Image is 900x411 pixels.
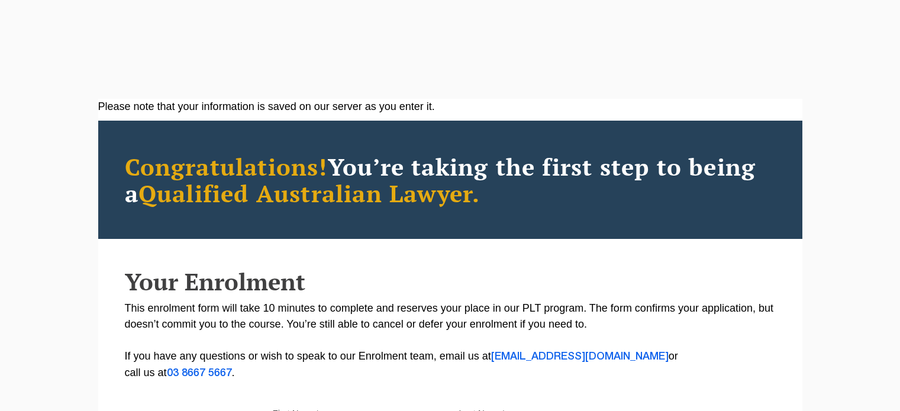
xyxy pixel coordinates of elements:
[125,268,776,295] h2: Your Enrolment
[98,99,802,115] div: Please note that your information is saved on our server as you enter it.
[125,151,328,182] span: Congratulations!
[491,352,669,361] a: [EMAIL_ADDRESS][DOMAIN_NAME]
[125,300,776,381] p: This enrolment form will take 10 minutes to complete and reserves your place in our PLT program. ...
[138,177,480,209] span: Qualified Australian Lawyer.
[125,153,776,206] h2: You’re taking the first step to being a
[167,368,232,378] a: 03 8667 5667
